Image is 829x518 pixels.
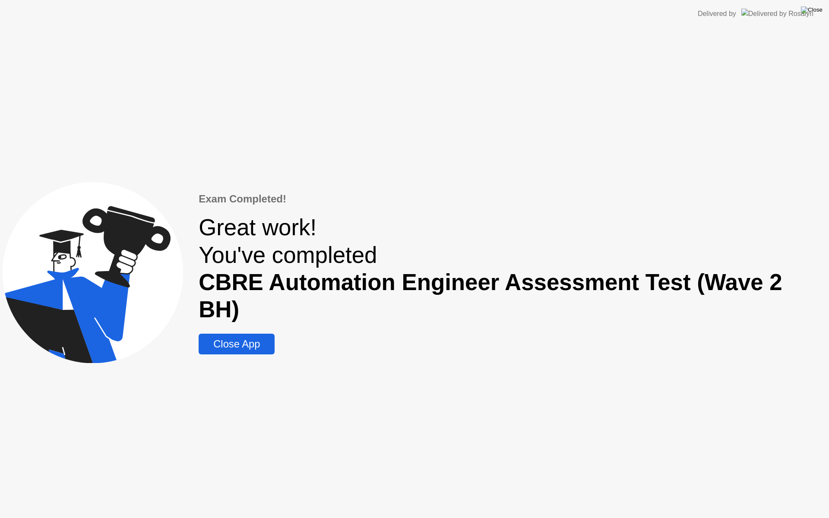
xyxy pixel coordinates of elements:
div: Exam Completed! [199,191,826,207]
button: Close App [199,334,275,354]
div: Close App [201,338,272,350]
b: CBRE Automation Engineer Assessment Test (Wave 2 BH) [199,269,782,322]
img: Close [801,6,823,13]
img: Delivered by Rosalyn [741,9,813,19]
div: Delivered by [698,9,736,19]
div: Great work! You've completed [199,214,826,323]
